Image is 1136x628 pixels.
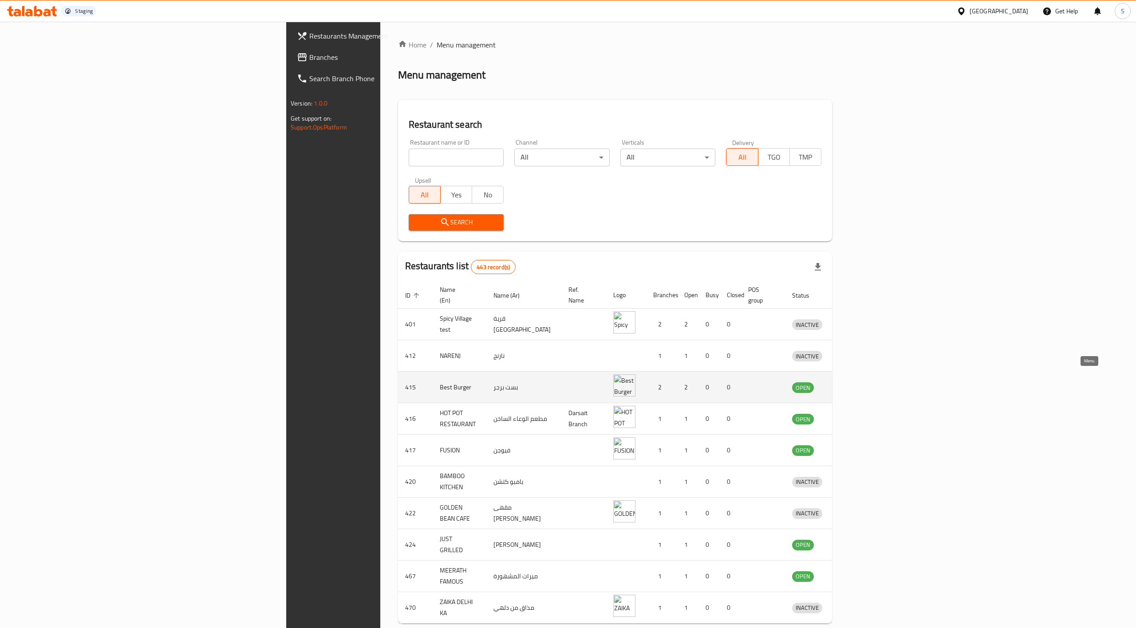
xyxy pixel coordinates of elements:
td: 0 [698,309,720,340]
td: 1 [646,498,677,529]
th: Logo [606,282,646,309]
table: enhanced table [398,282,864,624]
th: Busy [698,282,720,309]
td: 2 [646,309,677,340]
img: JUST GRILLED [613,532,635,554]
span: OPEN [792,383,814,393]
span: Name (En) [440,284,476,306]
span: ID [405,290,422,301]
td: 0 [698,498,720,529]
td: 0 [698,435,720,466]
span: INACTIVE [792,508,822,518]
td: قرية [GEOGRAPHIC_DATA] [486,309,561,340]
button: Search [409,214,504,231]
img: BAMBOO KITCHEN [613,469,635,491]
td: 1 [677,498,698,529]
span: OPEN [792,540,814,550]
span: 1.0.0 [314,98,327,109]
td: 1 [646,561,677,592]
label: Delivery [732,139,754,145]
div: INACTIVE [792,319,822,330]
span: INACTIVE [792,477,822,487]
h2: Restaurants list [405,259,516,274]
td: 1 [677,561,698,592]
span: TGO [762,151,786,164]
span: POS group [748,284,774,306]
img: GOLDEN BEAN CAFE [613,500,635,522]
span: Status [792,290,821,301]
button: No [472,186,504,204]
td: 1 [646,435,677,466]
img: NARENJ [613,343,635,365]
td: 1 [646,403,677,435]
td: 0 [698,529,720,561]
td: 1 [677,466,698,498]
a: Support.OpsPlatform [291,122,347,133]
td: 1 [646,592,677,624]
td: 2 [677,372,698,403]
span: No [476,188,500,201]
td: 0 [720,498,741,529]
span: OPEN [792,414,814,424]
div: Total records count [471,260,516,274]
span: Name (Ar) [493,290,531,301]
td: 2 [646,372,677,403]
div: All [620,149,716,166]
button: TGO [758,148,790,166]
img: HOT POT RESTAURANT [613,406,635,428]
span: Ref. Name [568,284,596,306]
span: OPEN [792,571,814,581]
td: مطعم الوعاء الساخن [486,403,561,435]
td: 0 [698,466,720,498]
td: 1 [677,340,698,372]
span: Search Branch Phone [309,73,469,84]
span: All [413,188,437,201]
div: Staging [75,8,93,15]
th: Branches [646,282,677,309]
td: 0 [698,561,720,592]
td: 1 [646,466,677,498]
td: 0 [720,466,741,498]
td: 1 [677,403,698,435]
div: [GEOGRAPHIC_DATA] [970,6,1028,16]
td: 1 [646,340,677,372]
button: All [409,186,441,204]
img: MEERATH FAMOUS [613,563,635,585]
th: Open [677,282,698,309]
td: 0 [698,372,720,403]
td: 1 [677,592,698,624]
span: Restaurants Management [309,31,469,41]
th: Closed [720,282,741,309]
td: 1 [677,435,698,466]
span: TMP [793,151,818,164]
td: 0 [720,561,741,592]
td: 1 [677,529,698,561]
a: Restaurants Management [290,25,476,47]
td: 0 [720,372,741,403]
a: Search Branch Phone [290,68,476,89]
img: Spicy Village test [613,311,635,334]
div: All [514,149,610,166]
td: 0 [720,592,741,624]
div: OPEN [792,382,814,393]
label: Upsell [415,177,431,183]
input: Search for restaurant name or ID.. [409,149,504,166]
td: ميرات المشهورة [486,561,561,592]
span: INACTIVE [792,351,822,361]
span: Yes [444,188,469,201]
span: OPEN [792,445,814,455]
td: مذاق من دلهي [486,592,561,624]
button: TMP [789,148,821,166]
td: 0 [698,340,720,372]
button: Yes [440,186,472,204]
span: Get support on: [291,113,331,124]
td: نارنج [486,340,561,372]
td: 0 [720,435,741,466]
